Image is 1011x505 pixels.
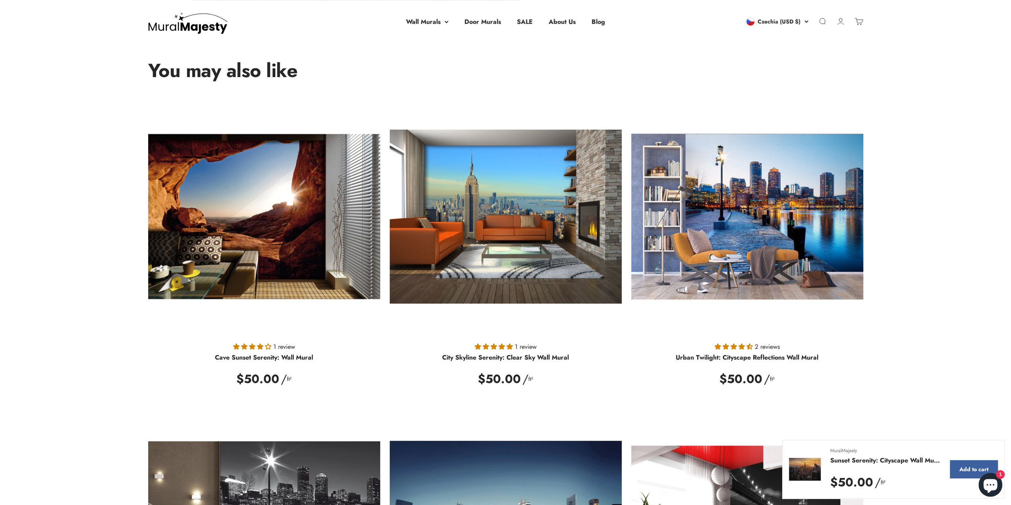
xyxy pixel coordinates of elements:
[950,460,998,478] button: Add to cart
[976,473,1005,499] inbox-online-store-chat: Shopify online store chat
[287,375,292,383] i: ft²
[758,17,800,26] span: Czechia (USD $)
[770,375,775,383] i: ft²
[517,17,533,26] a: SALE
[273,342,295,351] span: 1 review
[764,370,775,389] span: /
[727,370,764,389] span: 50.00
[830,447,940,455] a: MuralMajesty
[830,473,885,492] div: $
[244,370,281,389] span: 50.00
[515,342,537,351] span: 1 review
[485,370,522,389] span: 50.00
[233,342,273,351] span: 4.00 stars
[676,353,818,362] a: Urban Twilight: Cityscape Reflections Wall Mural
[549,17,576,26] a: About Us
[522,370,533,389] span: /
[442,353,569,362] a: City Skyline Serenity: Clear Sky Wall Mural
[719,370,775,389] div: $
[281,370,292,389] span: /
[881,478,885,487] i: ft²
[464,17,501,26] a: Door Murals
[528,375,533,383] i: ft²
[592,17,605,26] a: Blog
[148,60,298,81] h2: You may also like
[478,370,533,389] div: $
[830,455,940,466] a: Sunset Serenity: Cityscape Wall Mural
[475,342,515,351] span: 5.00 stars
[236,370,292,389] div: $
[746,17,808,26] button: Czechia (USD $)
[215,353,313,362] a: Cave Sunset Serenity: Wall Mural
[755,342,780,351] span: 2 reviews
[406,17,448,27] summary: Wall Murals
[875,473,885,492] span: /
[838,473,875,492] span: 50.00
[715,342,755,351] span: 4.50 stars
[959,465,988,474] div: Add to cart
[789,453,821,485] img: Sunset Serenity: Cityscape Wall Mural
